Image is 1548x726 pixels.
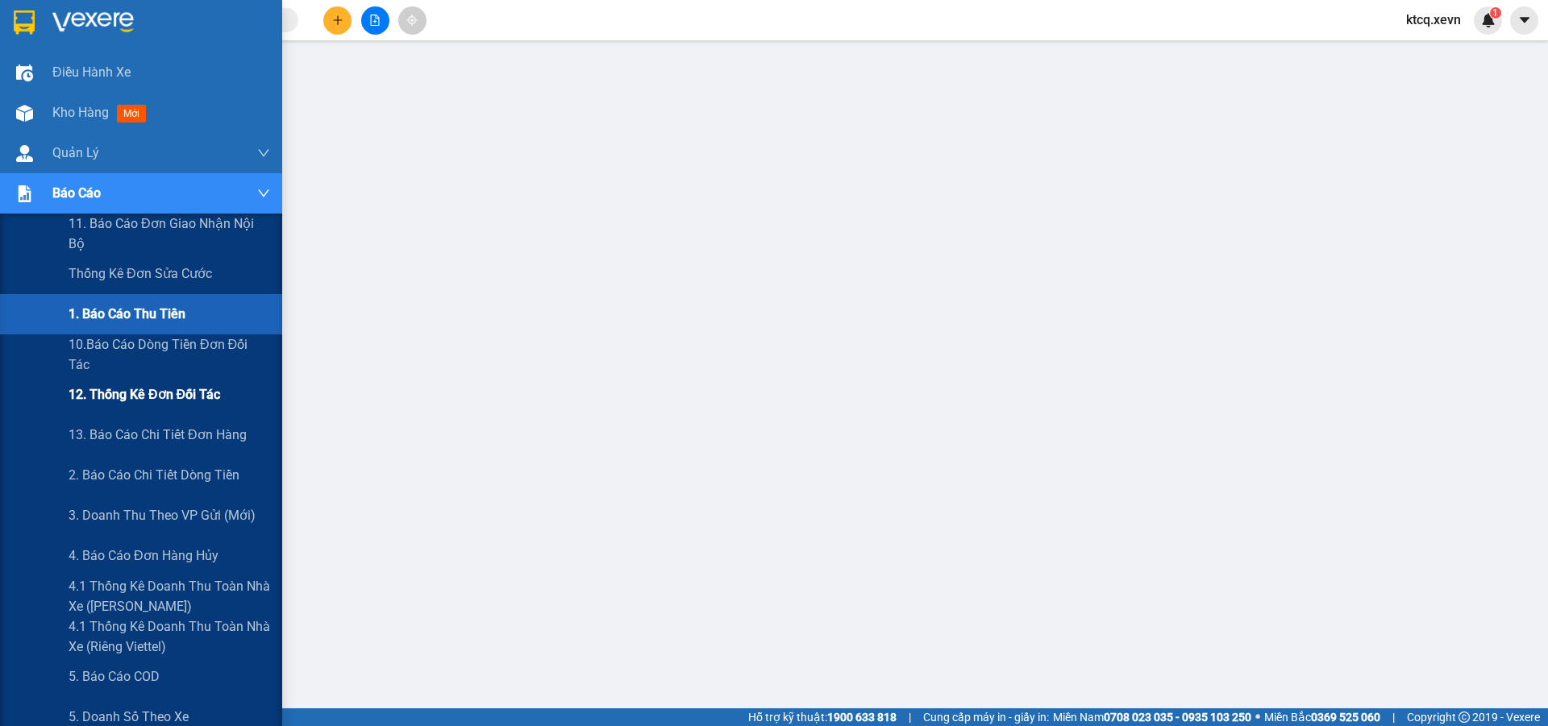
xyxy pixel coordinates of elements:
[1311,711,1380,724] strong: 0369 525 060
[1053,708,1251,726] span: Miền Nam
[1481,13,1496,27] img: icon-new-feature
[69,304,185,324] span: 1. Báo cáo thu tiền
[69,263,212,284] span: Thống kê đơn sửa cước
[332,15,343,26] span: plus
[16,64,33,81] img: warehouse-icon
[1255,714,1260,720] span: ⚪️
[52,183,101,203] span: Báo cáo
[398,6,427,35] button: aim
[16,105,33,122] img: warehouse-icon
[369,15,381,26] span: file-add
[1104,711,1251,724] strong: 0708 023 035 - 0935 103 250
[1459,711,1470,723] span: copyright
[1517,13,1532,27] span: caret-down
[257,147,270,160] span: down
[827,711,897,724] strong: 1900 633 818
[323,6,352,35] button: plus
[406,15,418,26] span: aim
[69,666,160,687] span: 5. Báo cáo COD
[361,6,389,35] button: file-add
[16,185,33,202] img: solution-icon
[257,187,270,200] span: down
[1510,6,1538,35] button: caret-down
[909,708,911,726] span: |
[1264,708,1380,726] span: Miền Bắc
[1392,708,1395,726] span: |
[923,708,1049,726] span: Cung cấp máy in - giấy in:
[52,105,109,120] span: Kho hàng
[69,334,270,375] span: 10.Báo cáo dòng tiền đơn đối tác
[69,384,220,404] span: 12. Thống kê đơn đối tác
[69,616,270,657] span: 4.1 Thống kê doanh thu toàn nhà xe (Riêng Viettel)
[69,214,270,254] span: 11. Báo cáo đơn giao nhận nội bộ
[1490,7,1501,19] sup: 1
[69,465,239,485] span: 2. Báo cáo chi tiết dòng tiền
[117,105,146,122] span: mới
[52,143,99,163] span: Quản Lý
[14,10,35,35] img: logo-vxr
[1492,7,1498,19] span: 1
[69,546,218,566] span: 4. Báo cáo đơn hàng hủy
[16,145,33,162] img: warehouse-icon
[748,708,897,726] span: Hỗ trợ kỹ thuật:
[1393,10,1474,30] span: ktcq.xevn
[69,505,256,525] span: 3. Doanh Thu theo VP Gửi (mới)
[69,425,247,445] span: 13. Báo cáo chi tiết đơn hàng
[69,576,270,616] span: 4.1 Thống kê doanh thu toàn nhà xe ([PERSON_NAME])
[52,62,131,82] span: Điều hành xe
